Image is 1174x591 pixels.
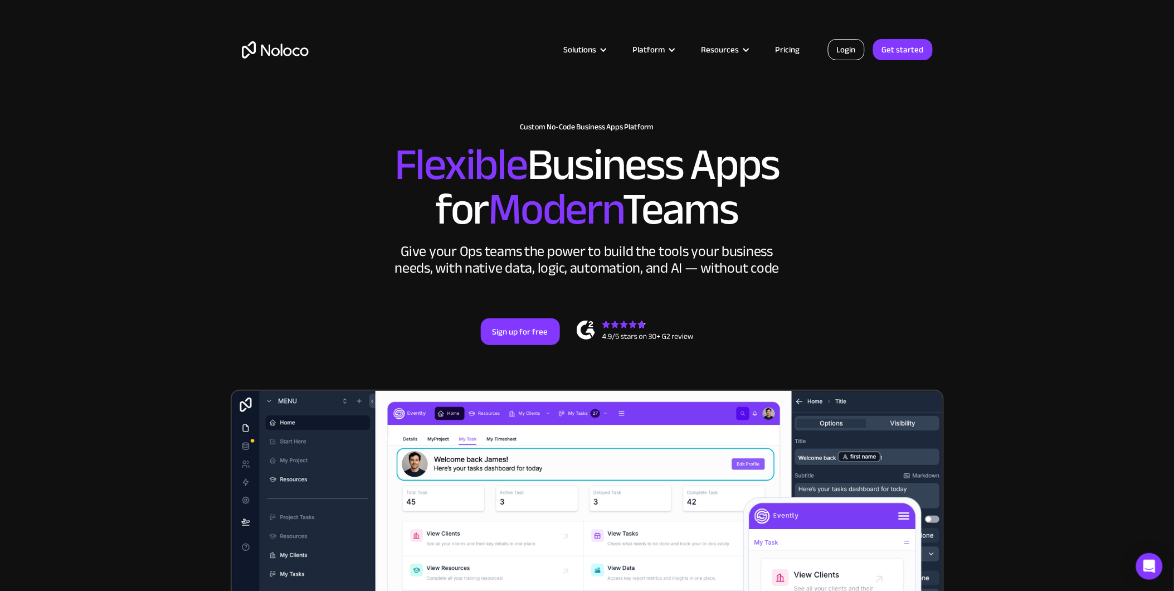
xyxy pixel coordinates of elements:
[550,42,619,57] div: Solutions
[873,39,933,60] a: Get started
[633,42,665,57] div: Platform
[488,168,622,251] span: Modern
[564,42,597,57] div: Solutions
[1136,553,1163,580] div: Open Intercom Messenger
[828,39,865,60] a: Login
[392,243,782,277] div: Give your Ops teams the power to build the tools your business needs, with native data, logic, au...
[242,123,933,132] h1: Custom No-Code Business Apps Platform
[762,42,814,57] a: Pricing
[242,143,933,232] h2: Business Apps for Teams
[394,123,527,206] span: Flexible
[619,42,688,57] div: Platform
[702,42,739,57] div: Resources
[481,318,560,345] a: Sign up for free
[688,42,762,57] div: Resources
[242,41,309,59] a: home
